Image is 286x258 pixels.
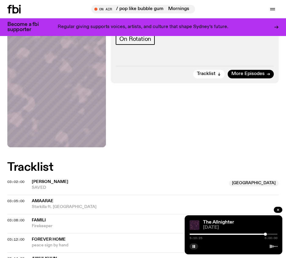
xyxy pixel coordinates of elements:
p: Regular giving supports voices, artists, and culture that shape Sydney’s future. [58,24,228,30]
button: 03:05:00 [7,199,24,203]
button: 03:02:00 [7,180,24,184]
span: [GEOGRAPHIC_DATA] [229,180,279,186]
span: Starkilla ft. [GEOGRAPHIC_DATA] [32,204,279,210]
span: Firekeeper [32,223,279,229]
span: 03:05:00 [7,199,24,203]
h3: Become a fbi supporter [7,22,46,32]
span: FAMILI [32,218,46,222]
span: [PERSON_NAME] [32,180,68,184]
button: 03:12:00 [7,238,24,241]
span: 03:02:00 [7,179,24,184]
span: 03:12:00 [7,237,24,242]
span: More Episodes [231,72,265,76]
span: 6:00:00 [265,237,277,240]
span: forever home [32,237,66,242]
h2: Tracklist [7,162,279,173]
span: 5:10:25 [190,237,202,240]
span: 03:08:00 [7,218,24,223]
a: More Episodes [228,70,274,78]
button: On AirMornings with [PERSON_NAME] / pop like bubble gumMornings with [PERSON_NAME] / pop like bub... [91,5,195,13]
a: On Rotation [116,33,155,45]
span: Amaarae [32,199,53,203]
span: Tracklist [197,72,215,76]
span: peace sign by hand [32,242,279,248]
span: [DATE] [203,225,277,230]
button: Tracklist [193,70,225,78]
span: SAVED [32,185,225,191]
span: On Rotation [119,36,151,42]
a: The Allnighter [203,220,234,225]
button: 03:08:00 [7,219,24,222]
